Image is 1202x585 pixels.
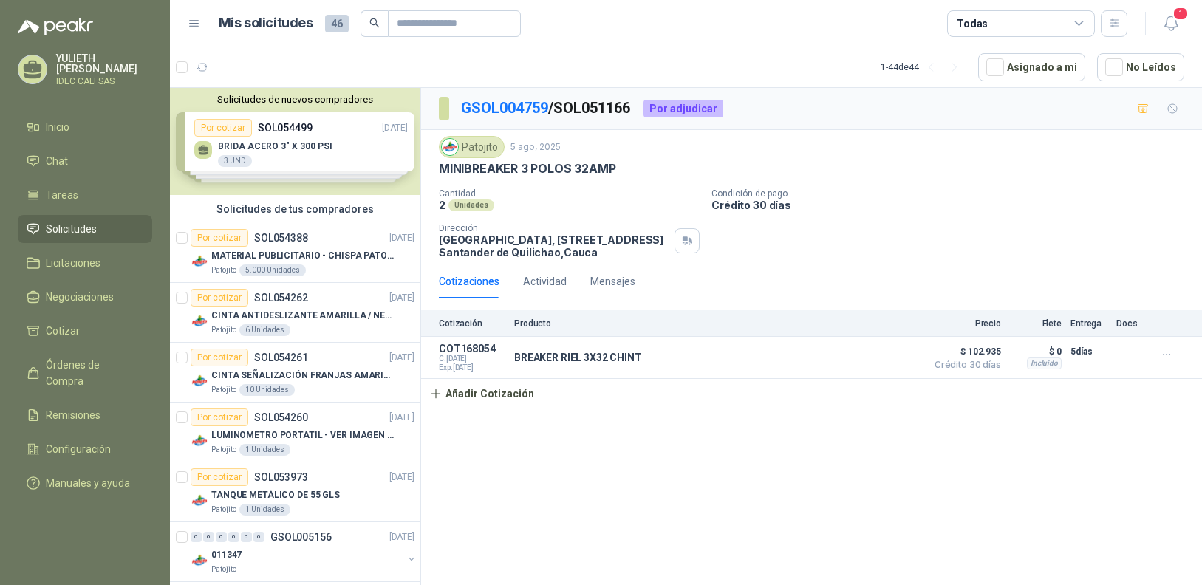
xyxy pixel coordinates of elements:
p: SOL054388 [254,233,308,243]
span: Manuales y ayuda [46,475,130,491]
p: MATERIAL PUBLICITARIO - CHISPA PATOJITO VER ADJUNTO [211,249,395,263]
div: Actividad [523,273,567,290]
p: [DATE] [389,231,414,245]
div: 0 [241,532,252,542]
p: MINIBREAKER 3 POLOS 32AMP [439,161,616,177]
p: YULIETH [PERSON_NAME] [56,53,152,74]
p: [DATE] [389,530,414,544]
a: Tareas [18,181,152,209]
p: SOL054260 [254,412,308,422]
div: 10 Unidades [239,384,295,396]
p: [DATE] [389,351,414,365]
button: Asignado a mi [978,53,1085,81]
p: [DATE] [389,291,414,305]
img: Company Logo [191,432,208,450]
a: Licitaciones [18,249,152,277]
a: Por cotizarSOL054261[DATE] Company LogoCINTA SEÑALIZACIÓN FRANJAS AMARILLAS NEGRAPatojito10 Unidades [170,343,420,403]
p: [DATE] [389,411,414,425]
a: Cotizar [18,317,152,345]
a: Solicitudes [18,215,152,243]
p: Docs [1116,318,1146,329]
img: Company Logo [191,312,208,330]
div: Por cotizar [191,229,248,247]
span: Licitaciones [46,255,100,271]
p: 5 días [1070,343,1107,360]
img: Company Logo [191,552,208,569]
div: 1 - 44 de 44 [881,55,966,79]
img: Company Logo [191,253,208,270]
span: 1 [1172,7,1189,21]
p: Crédito 30 días [711,199,1196,211]
p: SOL053973 [254,472,308,482]
p: [GEOGRAPHIC_DATA], [STREET_ADDRESS] Santander de Quilichao , Cauca [439,233,669,259]
p: IDEC CALI SAS [56,77,152,86]
p: CINTA ANTIDESLIZANTE AMARILLA / NEGRA [211,309,395,323]
p: Patojito [211,324,236,336]
p: Cotización [439,318,505,329]
a: Configuración [18,435,152,463]
div: 0 [253,532,264,542]
span: C: [DATE] [439,355,505,363]
span: 46 [325,15,349,32]
a: Por cotizarSOL054388[DATE] Company LogoMATERIAL PUBLICITARIO - CHISPA PATOJITO VER ADJUNTOPatojit... [170,223,420,283]
span: Negociaciones [46,289,114,305]
a: Inicio [18,113,152,141]
button: No Leídos [1097,53,1184,81]
div: 5.000 Unidades [239,264,306,276]
p: Entrega [1070,318,1107,329]
p: Producto [514,318,918,329]
span: search [369,18,380,28]
div: Patojito [439,136,505,158]
span: $ 102.935 [927,343,1001,360]
span: Configuración [46,441,111,457]
a: Negociaciones [18,283,152,311]
span: Solicitudes [46,221,97,237]
div: Todas [957,16,988,32]
p: Cantidad [439,188,700,199]
a: GSOL004759 [461,99,548,117]
div: Por cotizar [191,408,248,426]
div: Solicitudes de nuevos compradoresPor cotizarSOL054499[DATE] BRIDA ACERO 3" X 300 PSI3 UNDPor coti... [170,88,420,195]
button: Solicitudes de nuevos compradores [176,94,414,105]
span: Cotizar [46,323,80,339]
p: Condición de pago [711,188,1196,199]
a: 0 0 0 0 0 0 GSOL005156[DATE] Company Logo011347Patojito [191,528,417,575]
p: Patojito [211,564,236,575]
div: 0 [191,532,202,542]
p: Patojito [211,444,236,456]
h1: Mis solicitudes [219,13,313,34]
p: LUMINOMETRO PORTATIL - VER IMAGEN ADJUNTA [211,428,395,442]
span: Chat [46,153,68,169]
div: 6 Unidades [239,324,290,336]
p: Patojito [211,384,236,396]
button: 1 [1158,10,1184,37]
p: CINTA SEÑALIZACIÓN FRANJAS AMARILLAS NEGRA [211,369,395,383]
a: Por cotizarSOL053973[DATE] Company LogoTANQUE METÁLICO DE 55 GLSPatojito1 Unidades [170,462,420,522]
a: Remisiones [18,401,152,429]
a: Por cotizarSOL054260[DATE] Company LogoLUMINOMETRO PORTATIL - VER IMAGEN ADJUNTAPatojito1 Unidades [170,403,420,462]
p: / SOL051166 [461,97,632,120]
p: 011347 [211,548,242,562]
p: [DATE] [389,471,414,485]
p: SOL054261 [254,352,308,363]
div: Solicitudes de tus compradores [170,195,420,223]
button: Añadir Cotización [421,379,542,408]
span: Exp: [DATE] [439,363,505,372]
p: Patojito [211,504,236,516]
span: Crédito 30 días [927,360,1001,369]
div: Por cotizar [191,349,248,366]
img: Company Logo [442,139,458,155]
div: Por adjudicar [643,100,723,117]
a: Chat [18,147,152,175]
div: 0 [203,532,214,542]
div: 0 [216,532,227,542]
a: Órdenes de Compra [18,351,152,395]
a: Manuales y ayuda [18,469,152,497]
div: Por cotizar [191,289,248,307]
p: Patojito [211,264,236,276]
div: 0 [228,532,239,542]
div: Incluido [1027,357,1062,369]
p: Dirección [439,223,669,233]
p: TANQUE METÁLICO DE 55 GLS [211,488,340,502]
p: SOL054262 [254,292,308,303]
